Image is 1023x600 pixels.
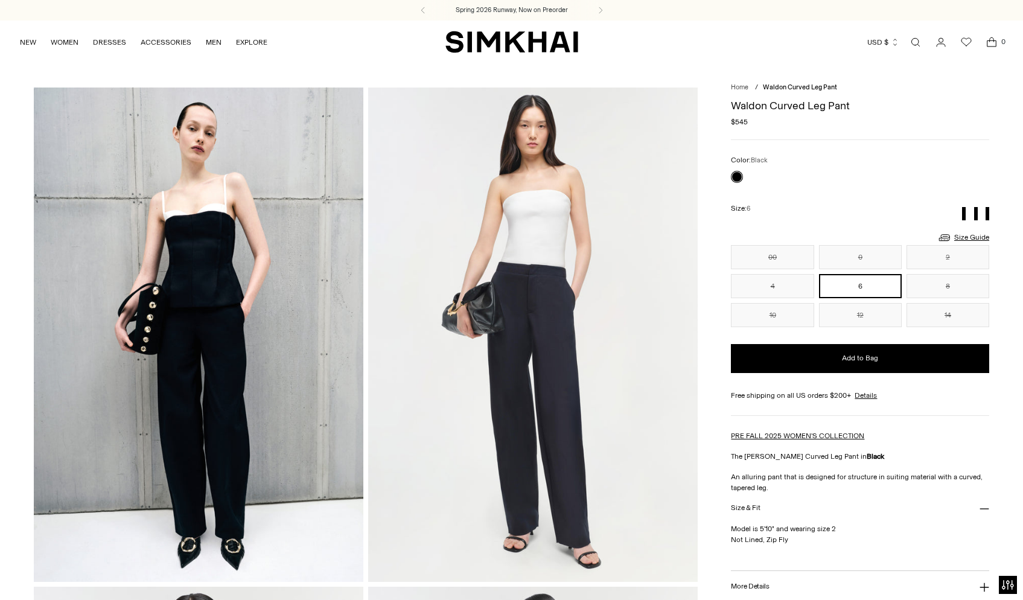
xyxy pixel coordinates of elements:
[731,245,814,269] button: 00
[456,5,568,15] a: Spring 2026 Runway, Now on Preorder
[819,303,902,327] button: 12
[731,100,989,111] h1: Waldon Curved Leg Pant
[20,29,36,56] a: NEW
[34,88,363,582] img: Waldon Curved Leg Pant
[93,29,126,56] a: DRESSES
[751,156,768,164] span: Black
[731,582,769,590] h3: More Details
[368,88,698,582] img: Waldon Curved Leg Pant
[731,116,748,127] span: $545
[747,205,750,212] span: 6
[855,390,877,401] a: Details
[51,29,78,56] a: WOMEN
[731,274,814,298] button: 4
[445,30,578,54] a: SIMKHAI
[141,29,191,56] a: ACCESSORIES
[731,504,760,512] h3: Size & Fit
[907,245,989,269] button: 2
[731,83,748,91] a: Home
[954,30,978,54] a: Wishlist
[731,493,989,524] button: Size & Fit
[842,353,878,363] span: Add to Bag
[731,451,989,462] p: The [PERSON_NAME] Curved Leg Pant in
[731,303,814,327] button: 10
[937,230,989,245] a: Size Guide
[236,29,267,56] a: EXPLORE
[755,83,758,93] div: /
[731,471,989,493] p: An alluring pant that is designed for structure in suiting material with a curved, tapered leg.
[998,36,1009,47] span: 0
[731,83,989,93] nav: breadcrumbs
[907,303,989,327] button: 14
[867,452,884,461] strong: Black
[731,390,989,401] div: Free shipping on all US orders $200+
[907,274,989,298] button: 8
[731,155,768,166] label: Color:
[929,30,953,54] a: Go to the account page
[819,245,902,269] button: 0
[903,30,928,54] a: Open search modal
[980,30,1004,54] a: Open cart modal
[206,29,221,56] a: MEN
[819,274,902,298] button: 6
[731,203,750,214] label: Size:
[763,83,837,91] span: Waldon Curved Leg Pant
[731,344,989,373] button: Add to Bag
[731,523,989,556] p: Model is 5'10" and wearing size 2 Not Lined, Zip Fly
[867,29,899,56] button: USD $
[731,432,864,440] a: PRE FALL 2025 WOMEN'S COLLECTION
